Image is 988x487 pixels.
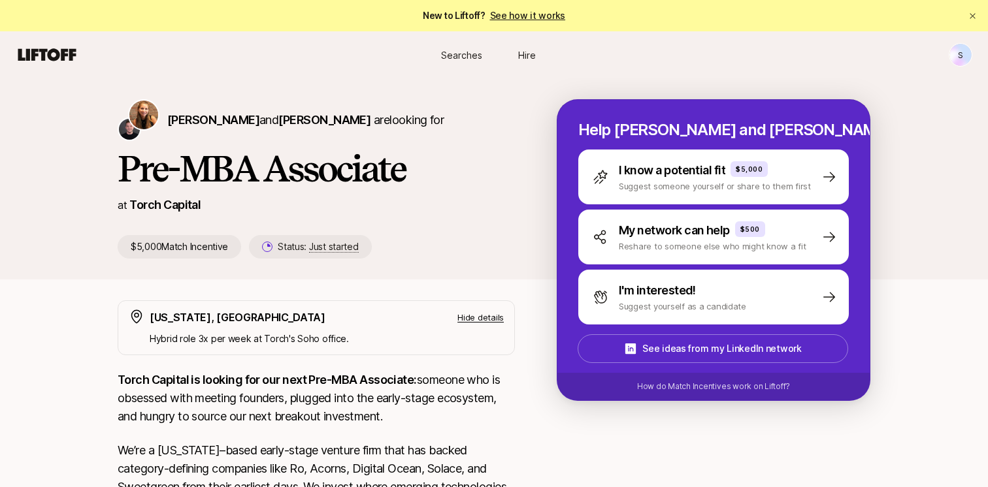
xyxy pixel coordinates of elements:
p: someone who is obsessed with meeting founders, plugged into the early-stage ecosystem, and hungry... [118,371,515,426]
p: at [118,196,127,213]
a: See how it works [490,10,566,21]
p: Suggest someone yourself or share to them first [619,180,811,193]
a: Searches [429,43,494,67]
button: See ideas from my LinkedIn network [578,334,848,363]
p: Help [PERSON_NAME] and [PERSON_NAME] hire [578,121,849,139]
span: New to Liftoff? [423,8,565,24]
p: $5,000 [736,164,763,174]
p: See ideas from my LinkedIn network [642,341,801,356]
button: S [949,43,972,67]
p: I know a potential fit [619,161,725,180]
span: Searches [441,48,482,62]
img: Katie Reiner [129,101,158,129]
p: Hybrid role 3x per week at Torch's Soho office. [150,331,504,347]
p: Suggest yourself as a candidate [619,300,746,313]
p: S [958,47,963,63]
p: Reshare to someone else who might know a fit [619,240,806,253]
span: Just started [309,241,359,253]
p: Hide details [457,311,504,324]
p: $5,000 Match Incentive [118,235,241,259]
p: I'm interested! [619,281,696,300]
a: Torch Capital [129,198,201,212]
strong: Torch Capital is looking for our next Pre-MBA Associate: [118,373,417,386]
h1: Pre-MBA Associate [118,149,515,188]
p: are looking for [167,111,444,129]
span: [PERSON_NAME] [278,113,370,127]
p: [US_STATE], [GEOGRAPHIC_DATA] [150,309,325,326]
p: $500 [740,224,760,234]
p: How do Match Incentives work on Liftoff? [637,381,790,392]
p: Status: [278,239,358,255]
span: Hire [518,48,536,62]
img: Christopher Harper [119,119,140,140]
a: Hire [494,43,559,67]
p: My network can help [619,221,730,240]
span: [PERSON_NAME] [167,113,259,127]
span: and [259,113,370,127]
